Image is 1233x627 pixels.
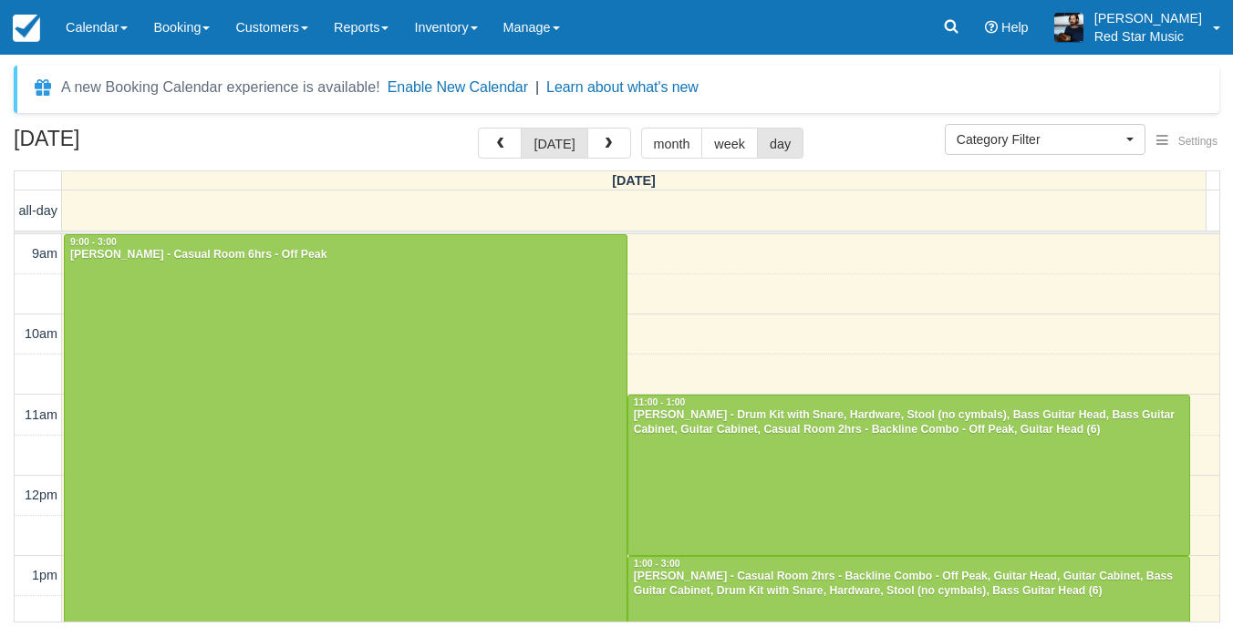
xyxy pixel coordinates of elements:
[1145,128,1228,155] button: Settings
[32,568,57,582] span: 1pm
[627,395,1191,556] a: 11:00 - 1:00[PERSON_NAME] - Drum Kit with Snare, Hardware, Stool (no cymbals), Bass Guitar Head, ...
[70,237,117,247] span: 9:00 - 3:00
[1094,9,1202,27] p: [PERSON_NAME]
[1054,13,1083,42] img: A1
[13,15,40,42] img: checkfront-main-nav-mini-logo.png
[641,128,703,159] button: month
[757,128,803,159] button: day
[25,407,57,422] span: 11am
[633,408,1186,437] div: [PERSON_NAME] - Drum Kit with Snare, Hardware, Stool (no cymbals), Bass Guitar Head, Bass Guitar ...
[69,248,622,262] div: [PERSON_NAME] - Casual Room 6hrs - Off Peak
[521,128,587,159] button: [DATE]
[633,570,1186,599] div: [PERSON_NAME] - Casual Room 2hrs - Backline Combo - Off Peak, Guitar Head, Guitar Cabinet, Bass G...
[1094,27,1202,46] p: Red Star Music
[19,203,57,218] span: all-day
[945,124,1145,155] button: Category Filter
[546,79,699,95] a: Learn about what's new
[25,488,57,502] span: 12pm
[61,77,380,98] div: A new Booking Calendar experience is available!
[32,246,57,261] span: 9am
[701,128,758,159] button: week
[612,173,656,188] span: [DATE]
[634,397,686,407] span: 11:00 - 1:00
[985,21,998,34] i: Help
[1178,135,1217,148] span: Settings
[25,326,57,341] span: 10am
[957,130,1122,149] span: Category Filter
[1001,20,1029,35] span: Help
[14,128,244,161] h2: [DATE]
[535,79,539,95] span: |
[634,559,680,569] span: 1:00 - 3:00
[388,78,528,97] button: Enable New Calendar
